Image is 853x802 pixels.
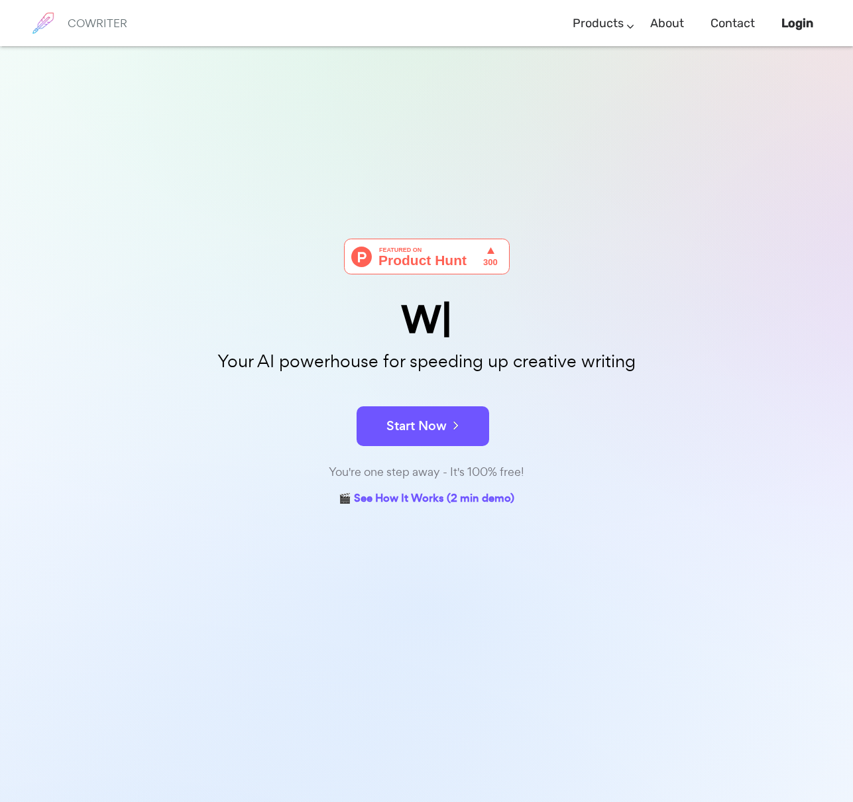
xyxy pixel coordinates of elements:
img: brand logo [27,7,60,40]
a: Login [781,4,813,43]
p: Your AI powerhouse for speeding up creative writing [95,347,758,376]
h6: COWRITER [68,17,127,29]
a: About [650,4,684,43]
button: Start Now [357,406,489,446]
img: Cowriter - Your AI buddy for speeding up creative writing | Product Hunt [344,239,510,274]
a: 🎬 See How It Works (2 min demo) [339,489,514,510]
a: Products [573,4,624,43]
div: W [95,301,758,339]
div: You're one step away - It's 100% free! [95,463,758,482]
b: Login [781,16,813,30]
a: Contact [711,4,755,43]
